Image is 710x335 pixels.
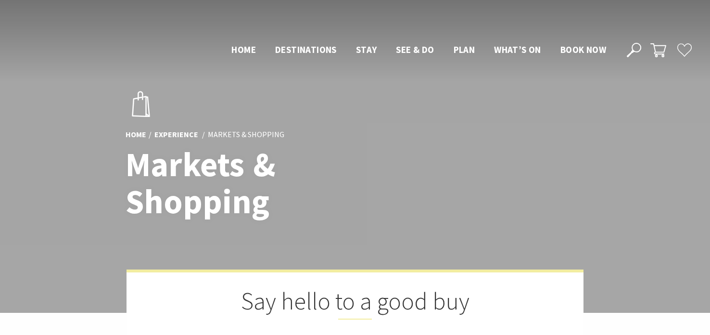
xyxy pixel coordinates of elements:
h2: Say hello to a good buy [175,287,535,320]
span: Destinations [275,44,337,55]
h1: Markets & Shopping [126,146,397,220]
span: Book now [560,44,606,55]
span: Stay [356,44,377,55]
a: Experience [154,130,198,141]
a: Home [126,130,146,141]
span: See & Do [396,44,434,55]
li: Markets & Shopping [208,129,284,142]
span: Plan [454,44,475,55]
span: What’s On [494,44,541,55]
nav: Main Menu [222,42,616,58]
span: Home [231,44,256,55]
